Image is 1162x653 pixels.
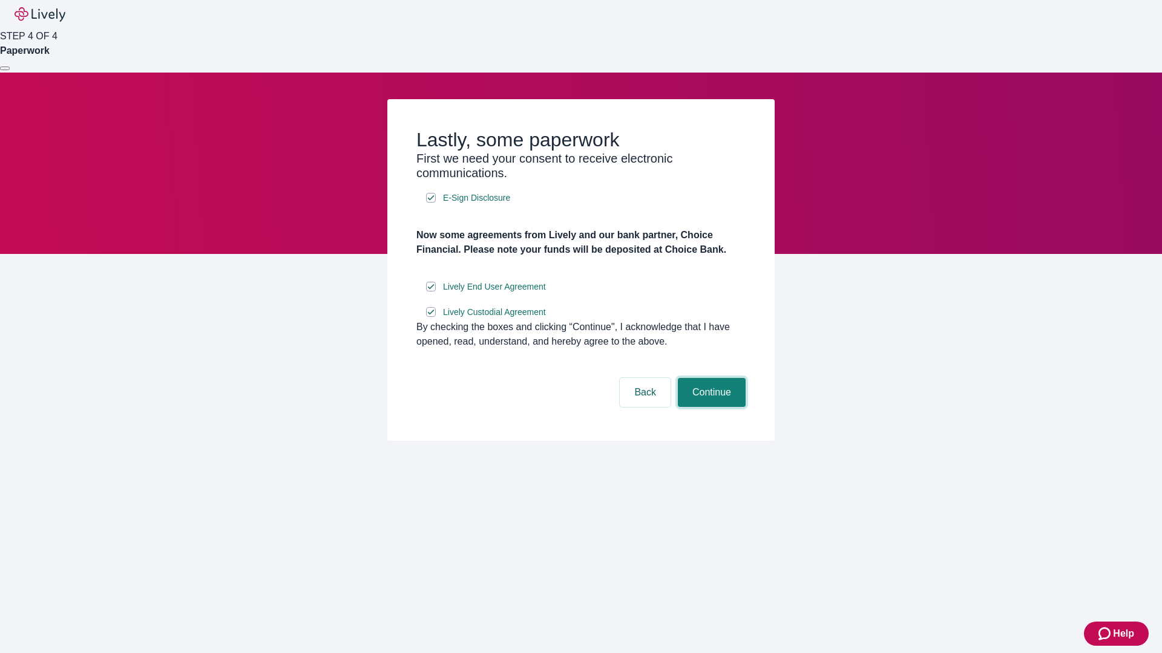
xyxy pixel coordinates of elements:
button: Zendesk support iconHelp [1084,622,1149,646]
img: Lively [15,7,65,22]
span: Lively End User Agreement [443,281,546,293]
a: e-sign disclosure document [441,190,513,206]
span: Lively Custodial Agreement [443,306,546,319]
div: By checking the boxes and clicking “Continue", I acknowledge that I have opened, read, understand... [416,320,746,349]
button: Back [620,378,671,407]
a: e-sign disclosure document [441,305,548,320]
h3: First we need your consent to receive electronic communications. [416,151,746,180]
h4: Now some agreements from Lively and our bank partner, Choice Financial. Please note your funds wi... [416,228,746,257]
button: Continue [678,378,746,407]
span: Help [1113,626,1134,641]
h2: Lastly, some paperwork [416,128,746,151]
span: E-Sign Disclosure [443,192,510,204]
svg: Zendesk support icon [1098,626,1113,641]
a: e-sign disclosure document [441,279,548,294]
